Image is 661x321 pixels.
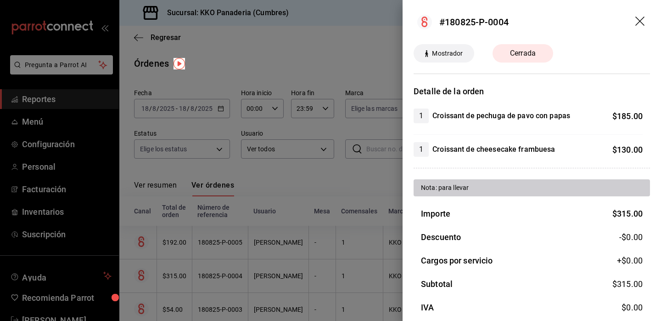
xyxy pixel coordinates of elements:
[414,144,429,155] span: 1
[504,48,541,59] span: Cerrada
[612,279,643,289] span: $ 315.00
[617,254,643,267] span: +$ 0.00
[421,278,453,290] h3: Subtotal
[174,58,185,69] img: Tooltip marker
[612,111,643,121] span: $ 185.00
[622,303,643,312] span: $ 0.00
[612,145,643,155] span: $ 130.00
[414,85,650,97] h3: Detalle de la orden
[612,209,643,218] span: $ 315.00
[432,110,570,121] h4: Croissant de pechuga de pavo con papas
[635,17,646,28] button: drag
[439,15,509,29] div: #180825-P-0004
[432,144,555,155] h4: Croissant de cheesecake frambuesa
[421,254,493,267] h3: Cargos por servicio
[619,231,643,243] span: -$0.00
[428,49,466,58] span: Mostrador
[414,110,429,121] span: 1
[421,183,643,193] div: Nota: para llevar
[421,207,450,220] h3: Importe
[421,301,434,314] h3: IVA
[421,231,461,243] h3: Descuento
